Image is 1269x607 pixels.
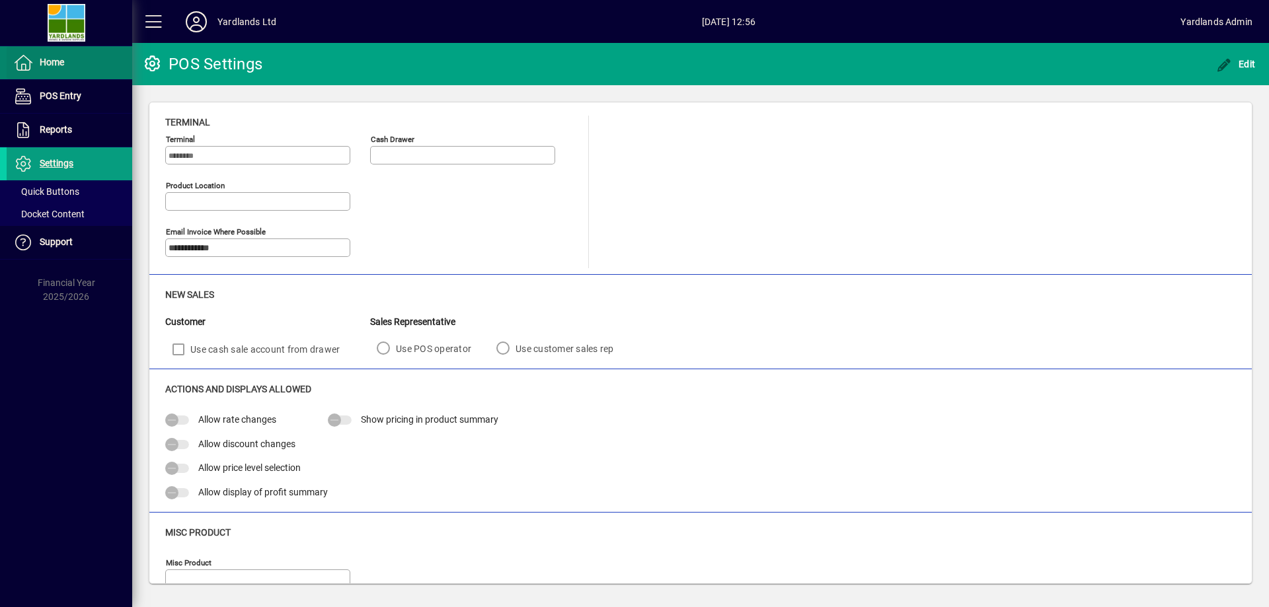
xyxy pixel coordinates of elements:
[1216,59,1256,69] span: Edit
[7,180,132,203] a: Quick Buttons
[166,227,266,236] mat-label: Email Invoice where possible
[166,181,225,190] mat-label: Product location
[165,289,214,300] span: New Sales
[361,414,498,425] span: Show pricing in product summary
[370,315,633,329] div: Sales Representative
[1180,11,1252,32] div: Yardlands Admin
[1213,52,1259,76] button: Edit
[40,124,72,135] span: Reports
[166,135,195,144] mat-label: Terminal
[7,80,132,113] a: POS Entry
[371,135,414,144] mat-label: Cash Drawer
[7,203,132,225] a: Docket Content
[40,158,73,168] span: Settings
[165,315,370,329] div: Customer
[40,57,64,67] span: Home
[7,226,132,259] a: Support
[7,114,132,147] a: Reports
[7,46,132,79] a: Home
[165,527,231,538] span: Misc Product
[166,558,211,567] mat-label: Misc Product
[198,462,301,473] span: Allow price level selection
[198,414,276,425] span: Allow rate changes
[13,209,85,219] span: Docket Content
[175,10,217,34] button: Profile
[217,11,276,32] div: Yardlands Ltd
[40,236,73,247] span: Support
[13,186,79,197] span: Quick Buttons
[198,487,328,497] span: Allow display of profit summary
[165,117,210,127] span: Terminal
[198,439,295,449] span: Allow discount changes
[165,384,311,394] span: Actions and Displays Allowed
[276,11,1180,32] span: [DATE] 12:56
[40,90,81,101] span: POS Entry
[142,54,262,75] div: POS Settings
